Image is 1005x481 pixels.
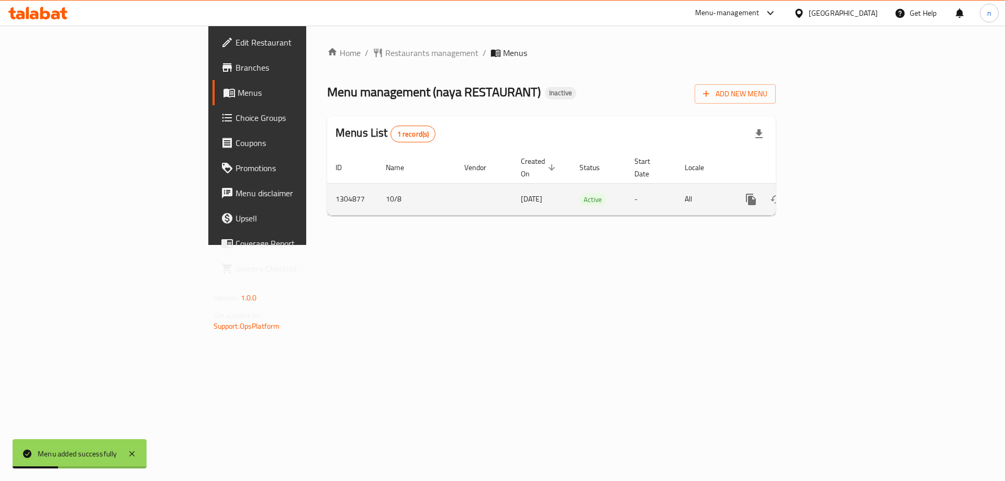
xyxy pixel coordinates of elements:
a: Choice Groups [213,105,376,130]
span: Locale [685,161,718,174]
a: Grocery Checklist [213,256,376,281]
span: Upsell [236,212,368,225]
table: enhanced table [327,152,847,216]
li: / [483,47,486,59]
div: Export file [746,121,772,147]
div: Menu added successfully [38,448,117,460]
a: Coverage Report [213,231,376,256]
a: Coupons [213,130,376,155]
nav: breadcrumb [327,47,776,59]
span: Get support on: [214,309,262,322]
td: 10/8 [377,183,456,215]
span: Branches [236,61,368,74]
span: Created On [521,155,559,180]
td: All [676,183,730,215]
span: Menus [238,86,368,99]
td: - [626,183,676,215]
span: n [987,7,991,19]
span: Grocery Checklist [236,262,368,275]
button: Change Status [764,187,789,212]
button: Add New Menu [695,84,776,104]
button: more [739,187,764,212]
a: Promotions [213,155,376,181]
span: Add New Menu [703,87,767,100]
span: Status [579,161,613,174]
span: [DATE] [521,192,542,206]
th: Actions [730,152,847,184]
span: 1.0.0 [241,291,257,305]
span: Restaurants management [385,47,478,59]
span: 1 record(s) [391,129,435,139]
span: Edit Restaurant [236,36,368,49]
a: Restaurants management [373,47,478,59]
a: Menus [213,80,376,105]
span: Name [386,161,418,174]
div: Active [579,193,606,206]
a: Edit Restaurant [213,30,376,55]
span: Vendor [464,161,500,174]
span: Choice Groups [236,111,368,124]
span: ID [336,161,355,174]
span: Coupons [236,137,368,149]
a: Menu disclaimer [213,181,376,206]
div: Inactive [545,87,576,99]
a: Branches [213,55,376,80]
div: Menu-management [695,7,760,19]
span: Inactive [545,88,576,97]
span: Coverage Report [236,237,368,250]
a: Support.OpsPlatform [214,319,280,333]
h2: Menus List [336,125,435,142]
span: Version: [214,291,239,305]
span: Promotions [236,162,368,174]
span: Menu management ( naya RESTAURANT ) [327,80,541,104]
span: Active [579,194,606,206]
div: Total records count [390,126,436,142]
div: [GEOGRAPHIC_DATA] [809,7,878,19]
span: Menus [503,47,527,59]
a: Upsell [213,206,376,231]
span: Menu disclaimer [236,187,368,199]
span: Start Date [634,155,664,180]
